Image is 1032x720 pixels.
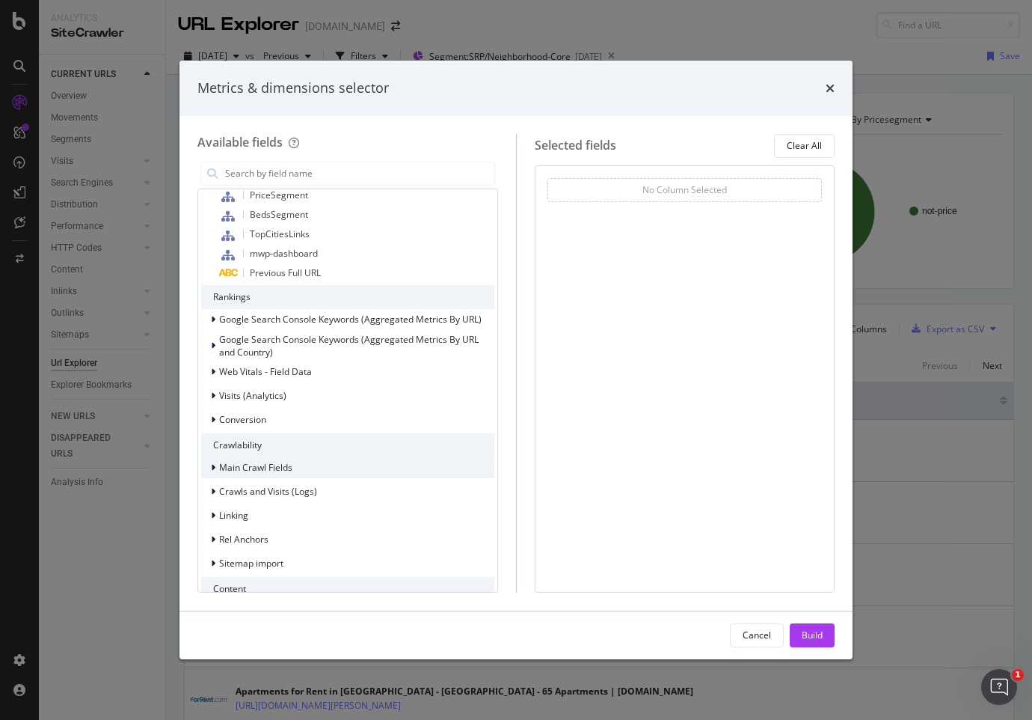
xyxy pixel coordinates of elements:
span: Sitemap import [219,557,283,570]
span: 1 [1012,669,1024,681]
span: mwp-dashboard [250,247,318,260]
div: Cancel [743,629,771,641]
span: Conversion [219,413,266,426]
div: Selected fields [535,137,616,154]
button: Cancel [730,623,784,647]
span: Google Search Console Keywords (Aggregated Metrics By URL) [219,313,482,326]
span: Linking [219,509,248,522]
button: Build [790,623,835,647]
div: Available fields [197,134,283,150]
span: BedsSegment [250,208,308,221]
span: Visits (Analytics) [219,389,286,402]
span: Web Vitals - Field Data [219,365,312,378]
div: Crawlability [201,433,494,457]
span: Crawls and Visits (Logs) [219,485,317,498]
div: Clear All [787,139,822,152]
span: Previous Full URL [250,266,321,279]
span: Rel Anchors [219,533,268,546]
div: modal [179,61,853,659]
div: No Column Selected [642,183,727,196]
button: Clear All [774,134,835,158]
iframe: Intercom live chat [981,669,1017,705]
div: Rankings [201,285,494,309]
span: Google Search Console Keywords (Aggregated Metrics By URL and Country) [219,333,479,359]
div: times [826,79,835,98]
span: TopCitiesLinks [250,228,310,240]
span: Main Crawl Fields [219,461,292,474]
span: PriceSegment [250,189,308,201]
div: Metrics & dimensions selector [197,79,389,98]
input: Search by field name [224,162,494,185]
div: Content [201,577,494,601]
div: Build [802,629,823,641]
